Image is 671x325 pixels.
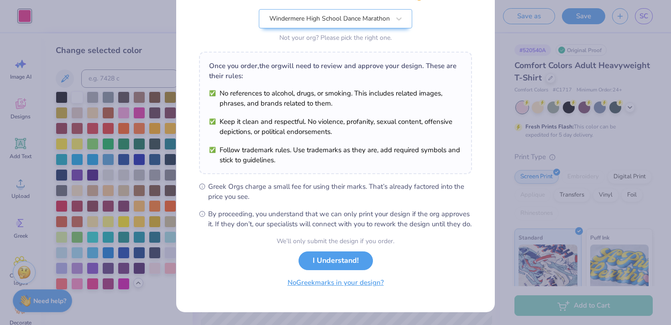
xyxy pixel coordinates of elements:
li: No references to alcohol, drugs, or smoking. This includes related images, phrases, and brands re... [209,88,462,108]
span: By proceeding, you understand that we can only print your design if the org approves it. If they ... [208,209,472,229]
div: We’ll only submit the design if you order. [277,236,394,246]
li: Keep it clean and respectful. No violence, profanity, sexual content, offensive depictions, or po... [209,117,462,137]
li: Follow trademark rules. Use trademarks as they are, add required symbols and stick to guidelines. [209,145,462,165]
span: Greek Orgs charge a small fee for using their marks. That’s already factored into the price you see. [208,181,472,202]
button: I Understand! [299,251,373,270]
div: Not your org? Please pick the right one. [259,33,412,43]
button: NoGreekmarks in your design? [280,273,392,292]
div: Once you order, the org will need to review and approve your design. These are their rules: [209,61,462,81]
